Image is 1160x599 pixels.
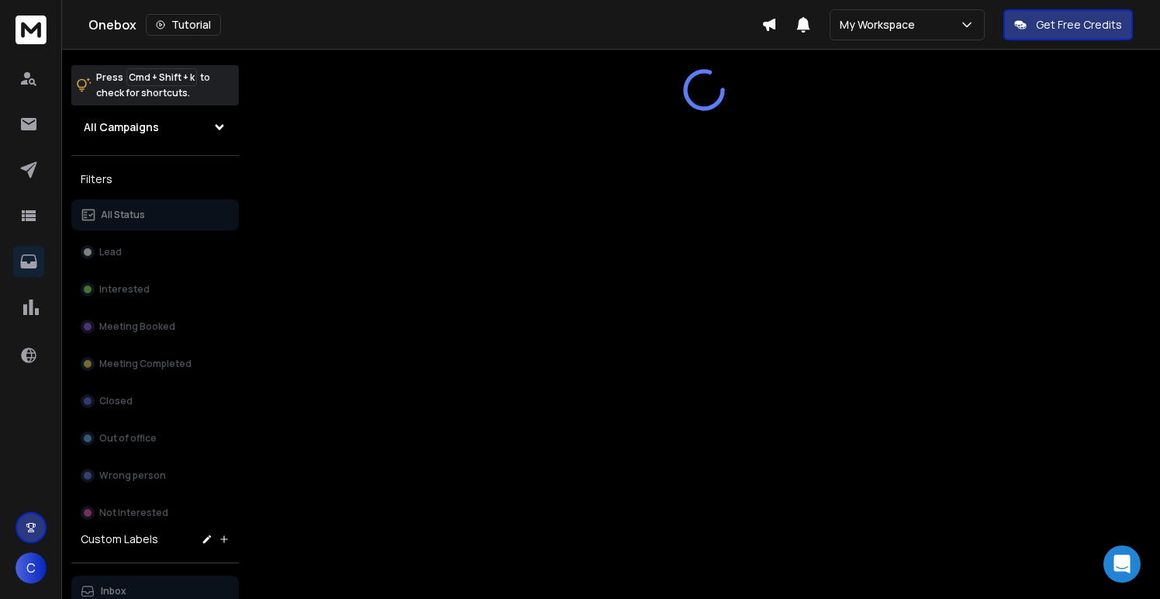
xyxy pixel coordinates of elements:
[16,552,47,583] button: C
[146,14,221,36] button: Tutorial
[71,112,239,143] button: All Campaigns
[1103,545,1141,583] div: Open Intercom Messenger
[71,168,239,190] h3: Filters
[81,531,158,547] h3: Custom Labels
[84,119,159,135] h1: All Campaigns
[88,14,761,36] div: Onebox
[1003,9,1133,40] button: Get Free Credits
[1036,17,1122,33] p: Get Free Credits
[126,68,197,86] span: Cmd + Shift + k
[840,17,921,33] p: My Workspace
[96,70,210,101] p: Press to check for shortcuts.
